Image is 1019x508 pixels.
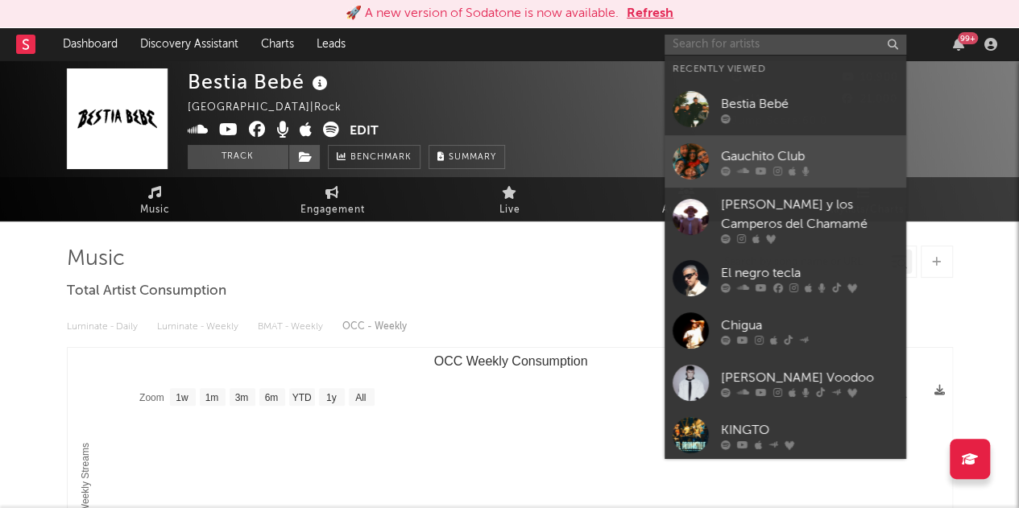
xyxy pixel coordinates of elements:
[665,188,906,252] a: [PERSON_NAME] y los Camperos del Chamamé
[429,145,505,169] button: Summary
[665,304,906,357] a: Chigua
[234,392,248,403] text: 3m
[433,354,587,368] text: OCC Weekly Consumption
[599,177,776,221] a: Audience
[721,196,898,234] div: [PERSON_NAME] y los Camperos del Chamamé
[673,60,898,79] div: Recently Viewed
[188,145,288,169] button: Track
[665,409,906,461] a: KINGTO
[67,177,244,221] a: Music
[421,177,599,221] a: Live
[250,28,305,60] a: Charts
[721,263,898,283] div: El negro tecla
[355,392,366,403] text: All
[953,38,964,51] button: 99+
[958,32,978,44] div: 99 +
[305,28,357,60] a: Leads
[665,35,906,55] input: Search for artists
[449,153,496,162] span: Summary
[325,392,336,403] text: 1y
[129,28,250,60] a: Discovery Assistant
[300,200,365,220] span: Engagement
[721,420,898,440] div: KINGTO
[140,200,170,220] span: Music
[499,200,520,220] span: Live
[721,368,898,387] div: [PERSON_NAME] Voodoo
[346,4,619,23] div: 🚀 A new version of Sodatone is now available.
[328,145,420,169] a: Benchmark
[721,316,898,335] div: Chigua
[665,357,906,409] a: [PERSON_NAME] Voodoo
[662,200,711,220] span: Audience
[665,135,906,188] a: Gauchito Club
[665,252,906,304] a: El negro tecla
[350,148,412,167] span: Benchmark
[176,392,188,403] text: 1w
[721,94,898,114] div: Bestia Bebé
[244,177,421,221] a: Engagement
[665,83,906,135] a: Bestia Bebé
[721,147,898,166] div: Gauchito Club
[188,68,332,95] div: Bestia Bebé
[139,392,164,403] text: Zoom
[188,98,360,118] div: [GEOGRAPHIC_DATA] | Rock
[52,28,129,60] a: Dashboard
[292,392,311,403] text: YTD
[627,4,673,23] button: Refresh
[264,392,278,403] text: 6m
[67,282,226,301] span: Total Artist Consumption
[350,122,379,142] button: Edit
[205,392,218,403] text: 1m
